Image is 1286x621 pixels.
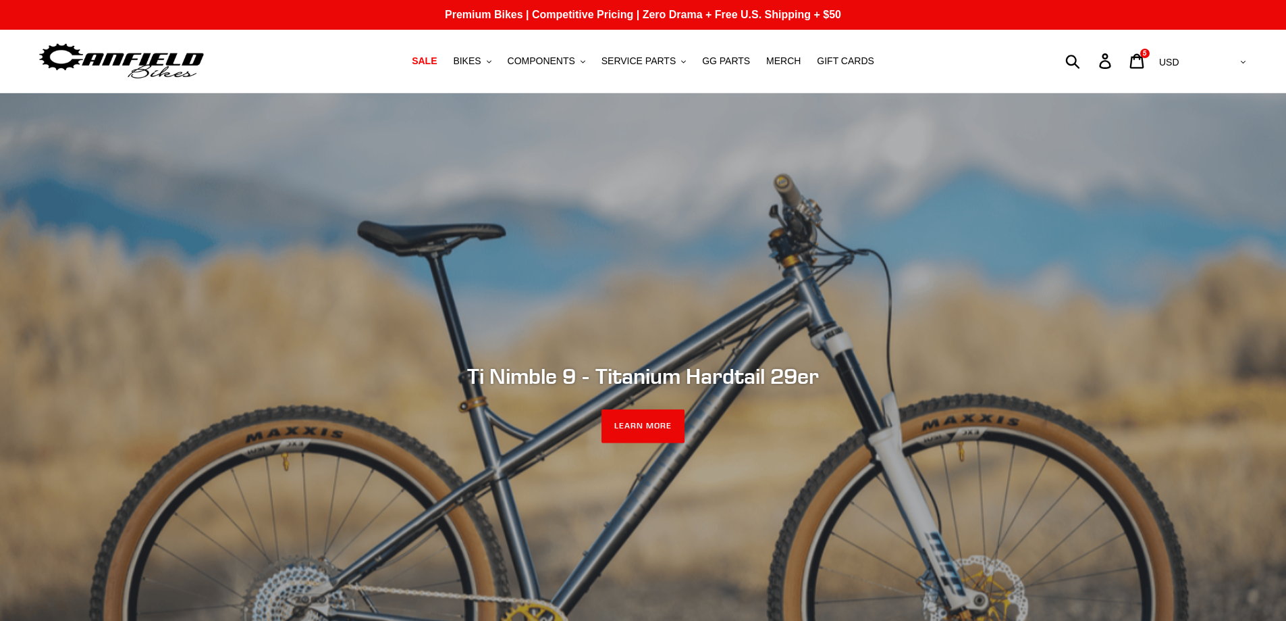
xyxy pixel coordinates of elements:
[501,52,592,70] button: COMPONENTS
[810,52,881,70] a: GIFT CARDS
[817,55,874,67] span: GIFT CARDS
[702,55,750,67] span: GG PARTS
[601,409,685,443] a: LEARN MORE
[695,52,757,70] a: GG PARTS
[508,55,575,67] span: COMPONENTS
[601,55,676,67] span: SERVICE PARTS
[405,52,444,70] a: SALE
[453,55,481,67] span: BIKES
[595,52,693,70] button: SERVICE PARTS
[275,364,1011,389] h2: Ti Nimble 9 - Titanium Hardtail 29er
[446,52,498,70] button: BIKES
[412,55,437,67] span: SALE
[37,40,206,82] img: Canfield Bikes
[1143,50,1146,57] span: 5
[759,52,807,70] a: MERCH
[766,55,801,67] span: MERCH
[1073,46,1107,76] input: Search
[1122,47,1154,76] a: 5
